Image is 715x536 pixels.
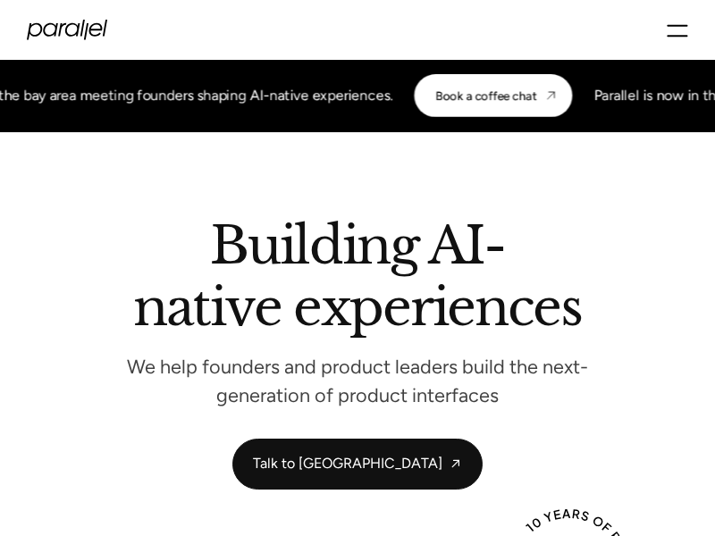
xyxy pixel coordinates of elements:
img: CTA arrow image [543,88,558,103]
p: We help founders and product leaders build the next-generation of product interfaces [107,359,608,402]
div: menu [667,14,688,46]
div: Book a coffee chat [435,88,536,103]
h2: Building AI-native experiences [18,222,697,339]
a: home [27,20,107,40]
a: Book a coffee chat [414,74,572,117]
